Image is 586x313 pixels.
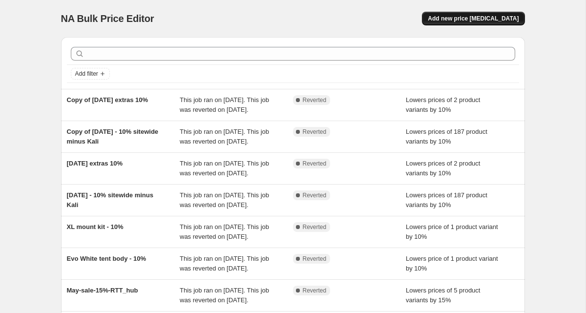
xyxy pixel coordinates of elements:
span: XL mount kit - 10% [67,223,124,230]
span: Reverted [303,223,327,231]
span: [DATE] - 10% sitewide minus Kali [67,191,153,209]
span: Lowers prices of 2 product variants by 10% [406,160,480,177]
span: [DATE] extras 10% [67,160,123,167]
span: Lowers prices of 2 product variants by 10% [406,96,480,113]
span: Lowers price of 1 product variant by 10% [406,255,498,272]
span: Copy of [DATE] - 10% sitewide minus Kali [67,128,159,145]
span: Lowers prices of 187 product variants by 10% [406,128,487,145]
span: NA Bulk Price Editor [61,13,154,24]
span: This job ran on [DATE]. This job was reverted on [DATE]. [180,255,269,272]
span: Copy of [DATE] extras 10% [67,96,148,104]
span: Lowers price of 1 product variant by 10% [406,223,498,240]
span: This job ran on [DATE]. This job was reverted on [DATE]. [180,191,269,209]
span: This job ran on [DATE]. This job was reverted on [DATE]. [180,96,269,113]
span: Lowers prices of 187 product variants by 10% [406,191,487,209]
span: This job ran on [DATE]. This job was reverted on [DATE]. [180,223,269,240]
span: Evo White tent body - 10% [67,255,146,262]
span: Reverted [303,191,327,199]
span: Reverted [303,160,327,167]
button: Add filter [71,68,110,80]
span: May-sale-15%-RTT_hub [67,287,138,294]
span: Reverted [303,96,327,104]
span: This job ran on [DATE]. This job was reverted on [DATE]. [180,160,269,177]
span: Reverted [303,255,327,263]
span: Reverted [303,287,327,294]
span: This job ran on [DATE]. This job was reverted on [DATE]. [180,287,269,304]
span: Lowers prices of 5 product variants by 15% [406,287,480,304]
span: Reverted [303,128,327,136]
span: Add filter [75,70,98,78]
span: This job ran on [DATE]. This job was reverted on [DATE]. [180,128,269,145]
span: Add new price [MEDICAL_DATA] [428,15,519,22]
button: Add new price [MEDICAL_DATA] [422,12,524,25]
